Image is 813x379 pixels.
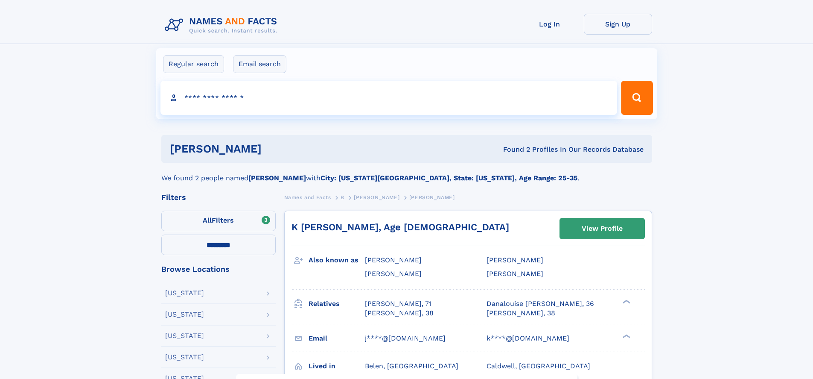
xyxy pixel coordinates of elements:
[560,218,644,239] a: View Profile
[248,174,306,182] b: [PERSON_NAME]
[365,308,434,318] a: [PERSON_NAME], 38
[584,14,652,35] a: Sign Up
[354,194,399,200] span: [PERSON_NAME]
[487,256,543,264] span: [PERSON_NAME]
[516,14,584,35] a: Log In
[161,163,652,183] div: We found 2 people named with .
[309,297,365,311] h3: Relatives
[161,194,276,201] div: Filters
[160,81,618,115] input: search input
[165,332,204,339] div: [US_STATE]
[487,270,543,278] span: [PERSON_NAME]
[365,299,431,308] a: [PERSON_NAME], 71
[170,144,382,154] h1: [PERSON_NAME]
[582,219,623,238] div: View Profile
[284,192,331,203] a: Names and Facts
[409,194,455,200] span: [PERSON_NAME]
[487,308,555,318] a: [PERSON_NAME], 38
[321,174,577,182] b: City: [US_STATE][GEOGRAPHIC_DATA], State: [US_STATE], Age Range: 25-35
[365,362,458,370] span: Belen, [GEOGRAPHIC_DATA]
[165,290,204,297] div: [US_STATE]
[309,359,365,373] h3: Lived in
[165,311,204,318] div: [US_STATE]
[165,354,204,361] div: [US_STATE]
[341,194,344,200] span: B
[382,145,644,154] div: Found 2 Profiles In Our Records Database
[309,331,365,346] h3: Email
[365,256,422,264] span: [PERSON_NAME]
[203,216,212,224] span: All
[621,333,631,339] div: ❯
[365,270,422,278] span: [PERSON_NAME]
[621,81,653,115] button: Search Button
[161,211,276,231] label: Filters
[163,55,224,73] label: Regular search
[341,192,344,203] a: B
[621,299,631,304] div: ❯
[233,55,286,73] label: Email search
[161,265,276,273] div: Browse Locations
[487,362,590,370] span: Caldwell, [GEOGRAPHIC_DATA]
[309,253,365,267] h3: Also known as
[487,299,594,308] a: Danalouise [PERSON_NAME], 36
[161,14,284,37] img: Logo Names and Facts
[354,192,399,203] a: [PERSON_NAME]
[291,222,509,232] a: K [PERSON_NAME], Age [DEMOGRAPHIC_DATA]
